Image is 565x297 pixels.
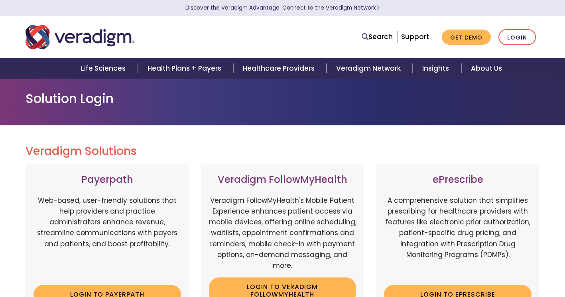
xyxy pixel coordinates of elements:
p: Veradigm FollowMyHealth's Mobile Patient Experience enhances patient access via mobile devices, o... [209,195,356,271]
h3: Veradigm FollowMyHealth [209,174,356,186]
a: Discover the Veradigm Advantage: Connect to the Veradigm NetworkLearn More [185,4,380,12]
a: Insights [413,58,461,79]
h3: Payerpath [33,174,181,186]
a: Healthcare Providers [233,58,327,79]
h3: ePrescribe [384,174,532,186]
a: Veradigm Network [327,58,413,79]
img: Veradigm logo [26,24,135,50]
h1: Solution Login [26,91,540,106]
a: About Us [461,58,512,79]
a: Login [498,29,536,46]
h2: Veradigm Solutions [26,145,540,158]
a: Health Plans + Payers [138,58,233,79]
a: Get Demo [442,30,491,45]
p: A comprehensive solution that simplifies prescribing for healthcare providers with features like ... [384,195,532,279]
a: Search [362,32,393,42]
span: Learn More [376,4,380,12]
a: Life Sciences [71,58,138,79]
a: Support [401,32,429,42]
p: Web-based, user-friendly solutions that help providers and practice administrators enhance revenu... [33,195,181,279]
